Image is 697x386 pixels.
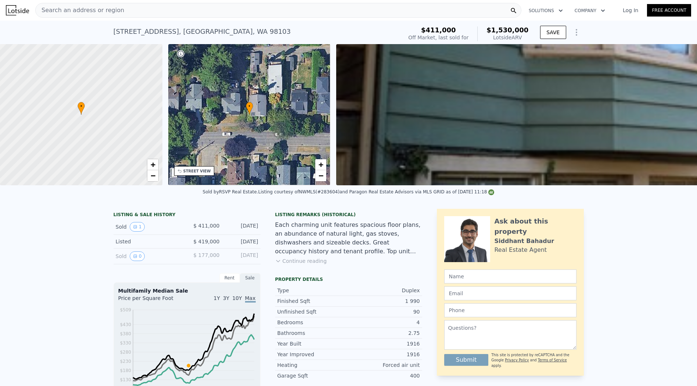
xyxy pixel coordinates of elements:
div: [DATE] [226,251,258,261]
span: Max [245,295,256,303]
tspan: $180 [120,368,131,373]
tspan: $430 [120,322,131,327]
div: 1916 [349,340,420,347]
div: Off Market, last sold for [408,34,468,41]
div: 1 990 [349,297,420,305]
div: Year Improved [277,351,349,358]
span: • [78,103,85,110]
img: Lotside [6,5,29,15]
button: SAVE [540,26,566,39]
div: Listing courtesy of NWMLS (#283604) and Paragon Real Estate Advisors via MLS GRID as of [DATE] 11:18 [258,189,495,194]
div: Type [277,287,349,294]
span: 3Y [223,295,229,301]
a: Log In [614,7,647,14]
div: 400 [349,372,420,379]
div: 2.75 [349,329,420,337]
img: NWMLS Logo [488,189,494,195]
span: $ 419,000 [193,239,219,244]
div: Lotside ARV [486,34,528,41]
div: STREET VIEW [183,168,211,174]
div: Sold [116,222,181,232]
div: Duplex [349,287,420,294]
a: Zoom in [147,159,158,170]
span: + [150,160,155,169]
a: Privacy Policy [505,358,529,362]
div: Garage Sqft [277,372,349,379]
div: Forced air unit [349,361,420,369]
div: Listed [116,238,181,245]
div: 4 [349,319,420,326]
div: Multifamily Median Sale [118,287,256,294]
div: 1916 [349,351,420,358]
span: • [246,103,253,110]
div: Bathrooms [277,329,349,337]
tspan: $280 [120,350,131,355]
button: Show Options [569,25,584,40]
a: Zoom out [315,170,326,181]
tspan: $230 [120,359,131,364]
span: $1,530,000 [486,26,528,34]
div: Rent [219,273,240,283]
button: View historical data [130,222,145,232]
span: $411,000 [421,26,456,34]
button: Continue reading [275,257,327,265]
span: $ 411,000 [193,223,219,229]
div: [DATE] [226,238,258,245]
input: Name [444,269,576,283]
button: Submit [444,354,489,366]
button: Solutions [523,4,569,17]
span: − [319,171,323,180]
a: Terms of Service [538,358,567,362]
div: Siddhant Bahadur [495,237,554,246]
div: LISTING & SALE HISTORY [114,212,261,219]
tspan: $330 [120,340,131,346]
button: Company [569,4,611,17]
div: Finished Sqft [277,297,349,305]
div: Each charming unit features spacious floor plans, an abundance of natural light, gas stoves, dish... [275,221,422,256]
div: Ask about this property [495,216,576,237]
div: This site is protected by reCAPTCHA and the Google and apply. [491,353,576,368]
input: Email [444,286,576,300]
button: View historical data [130,251,145,261]
div: Bedrooms [277,319,349,326]
a: Zoom in [315,159,326,170]
div: 90 [349,308,420,315]
div: Unfinished Sqft [277,308,349,315]
tspan: $380 [120,331,131,336]
tspan: $509 [120,307,131,312]
div: [STREET_ADDRESS] , [GEOGRAPHIC_DATA] , WA 98103 [114,26,291,37]
span: 1Y [213,295,220,301]
span: + [319,160,323,169]
a: Zoom out [147,170,158,181]
div: Heating [277,361,349,369]
div: Price per Square Foot [118,294,187,306]
div: Year Built [277,340,349,347]
div: Listing Remarks (Historical) [275,212,422,218]
input: Phone [444,303,576,317]
div: Sale [240,273,261,283]
div: • [78,102,85,115]
div: [DATE] [226,222,258,232]
span: − [150,171,155,180]
div: Sold [116,251,181,261]
div: Sold by RSVP Real Estate . [203,189,258,194]
div: Real Estate Agent [495,246,547,254]
span: Search an address or region [36,6,124,15]
div: • [246,102,253,115]
span: $ 177,000 [193,252,219,258]
a: Free Account [647,4,691,17]
div: Property details [275,276,422,282]
tspan: $130 [120,377,131,382]
span: 10Y [232,295,242,301]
